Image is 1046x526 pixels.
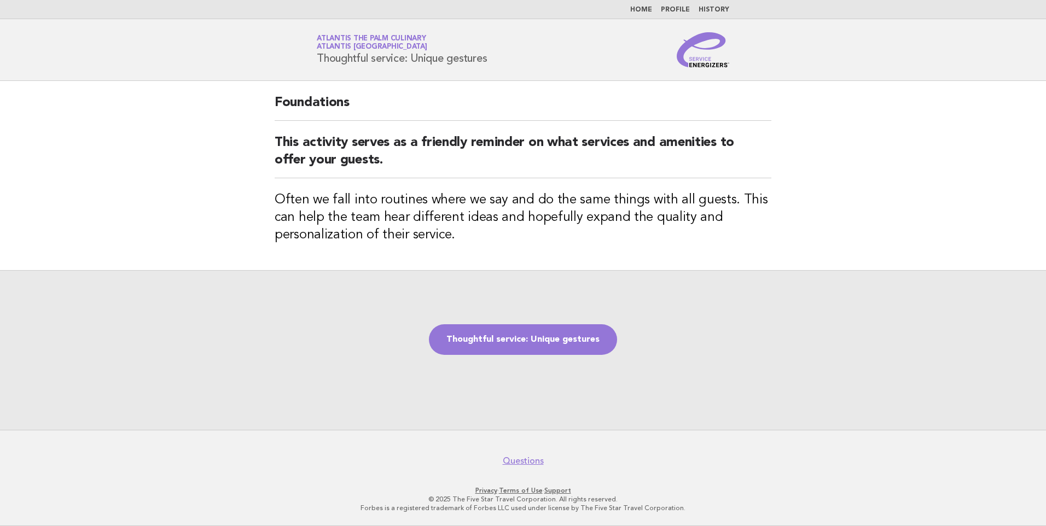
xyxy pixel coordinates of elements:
h2: Foundations [275,94,771,121]
h3: Often we fall into routines where we say and do the same things with all guests. This can help th... [275,191,771,244]
p: Forbes is a registered trademark of Forbes LLC used under license by The Five Star Travel Corpora... [188,504,858,512]
a: Privacy [475,487,497,494]
a: Thoughtful service: Unique gestures [429,324,617,355]
span: Atlantis [GEOGRAPHIC_DATA] [317,44,427,51]
a: Support [544,487,571,494]
img: Service Energizers [677,32,729,67]
a: Questions [503,455,544,466]
p: © 2025 The Five Star Travel Corporation. All rights reserved. [188,495,858,504]
a: History [699,7,729,13]
a: Home [630,7,652,13]
a: Atlantis The Palm CulinaryAtlantis [GEOGRAPHIC_DATA] [317,35,427,50]
a: Profile [661,7,690,13]
p: · · [188,486,858,495]
h1: Thoughtful service: Unique gestures [317,36,487,64]
h2: This activity serves as a friendly reminder on what services and amenities to offer your guests. [275,134,771,178]
a: Terms of Use [499,487,543,494]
